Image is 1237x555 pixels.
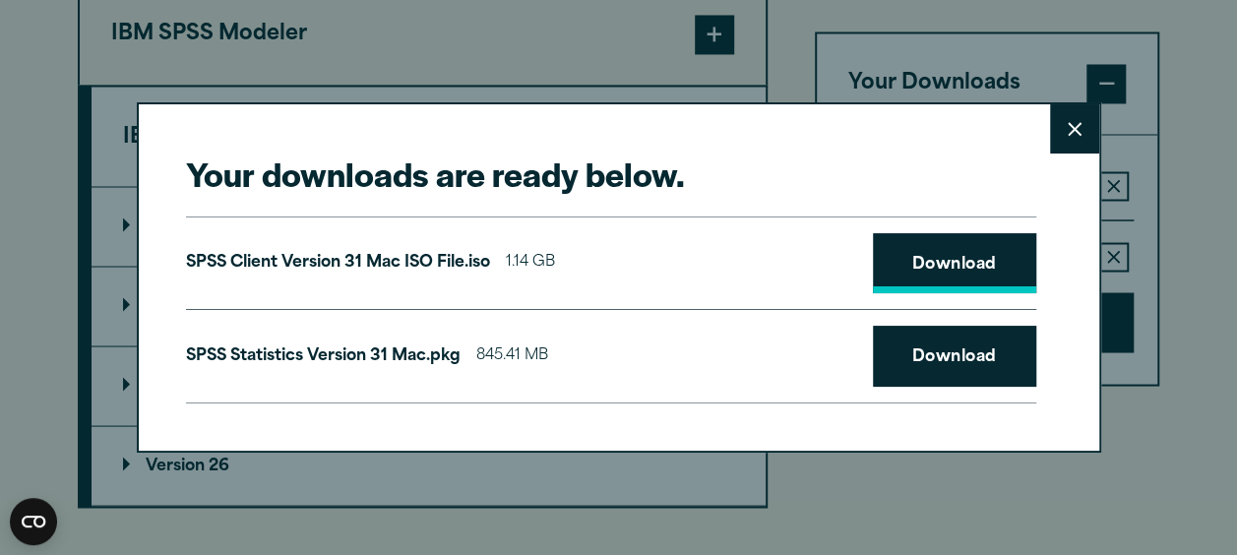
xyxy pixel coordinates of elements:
h2: Your downloads are ready below. [186,152,1036,196]
span: 1.14 GB [506,249,555,277]
a: Download [873,233,1036,294]
button: Open CMP widget [10,498,57,545]
span: 845.41 MB [476,342,548,371]
a: Download [873,326,1036,387]
p: SPSS Client Version 31 Mac ISO File.iso [186,249,490,277]
p: SPSS Statistics Version 31 Mac.pkg [186,342,461,371]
